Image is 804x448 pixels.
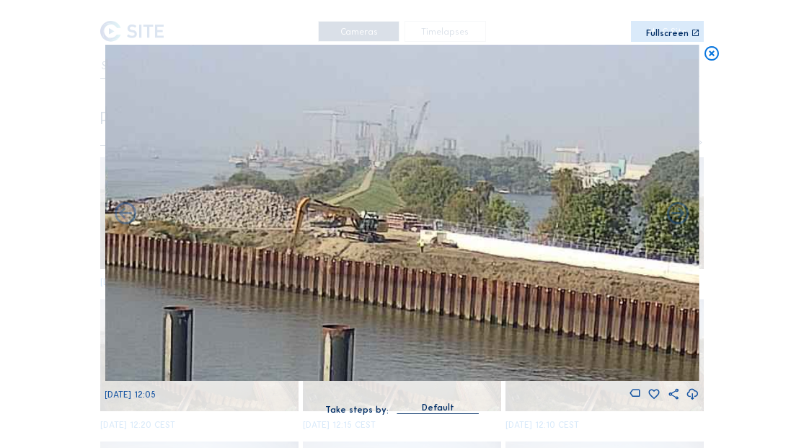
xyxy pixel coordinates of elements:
[422,401,454,414] div: Default
[646,29,689,38] div: Fullscreen
[105,390,156,400] span: [DATE] 12:05
[112,201,138,227] i: Forward
[397,401,479,413] div: Default
[325,405,389,414] div: Take steps by:
[665,201,691,227] i: Back
[105,45,699,381] img: Image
